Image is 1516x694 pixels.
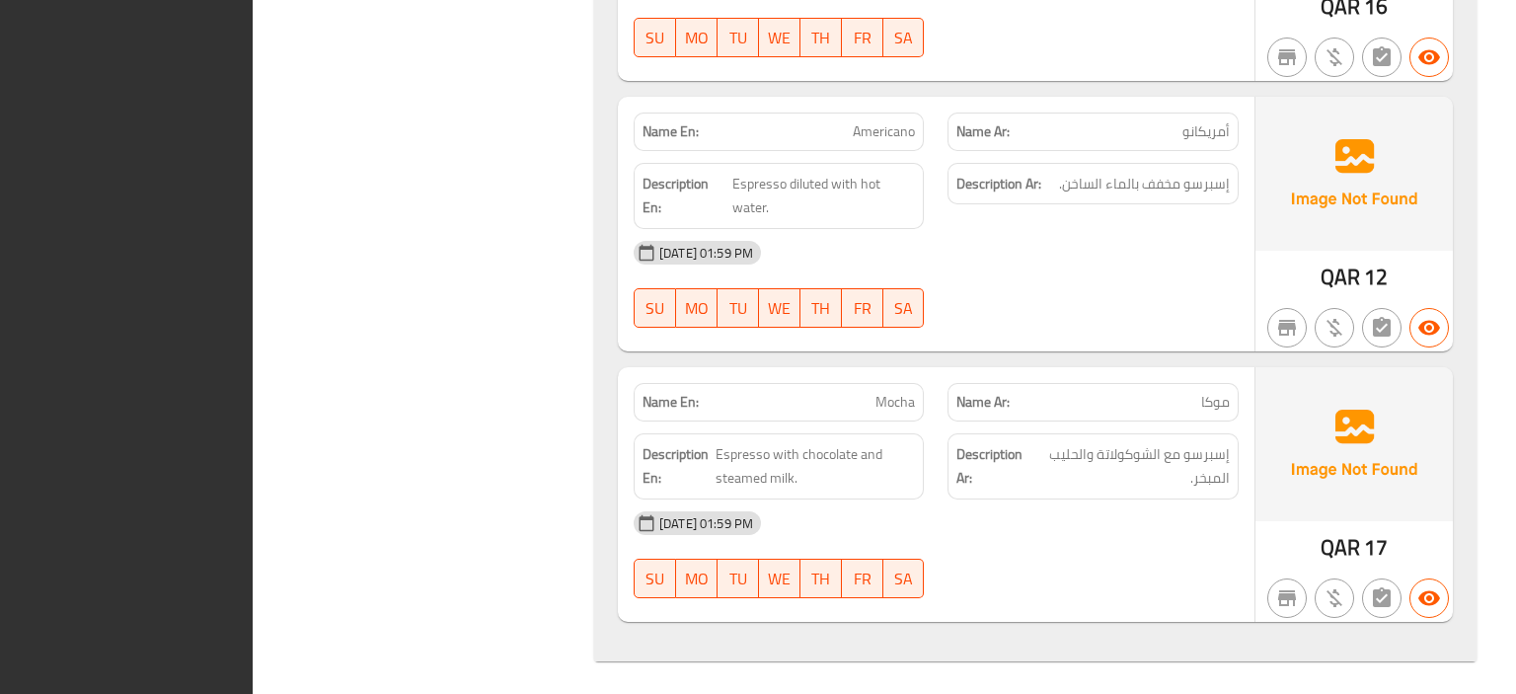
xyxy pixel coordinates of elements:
img: Ae5nvW7+0k+MAAAAAElFTkSuQmCC [1255,97,1453,251]
button: Purchased item [1315,308,1354,347]
button: FR [842,18,883,57]
span: Mocha [875,392,915,413]
button: SA [883,18,925,57]
button: MO [676,18,718,57]
span: TU [725,24,751,52]
strong: Name En: [643,392,699,413]
strong: Name Ar: [956,392,1010,413]
button: Not has choices [1362,38,1402,77]
button: TH [800,18,842,57]
strong: Description Ar: [956,442,1030,491]
span: SA [891,565,917,593]
span: Espresso with chocolate and steamed milk. [716,442,915,491]
span: Americano [853,121,915,142]
button: Not has choices [1362,308,1402,347]
span: 17 [1364,528,1388,567]
button: SA [883,559,925,598]
button: SU [634,559,676,598]
strong: Description En: [643,172,728,220]
span: إسبرسو مع الشوكولاتة والحليب المبخر. [1035,442,1230,491]
button: Not branch specific item [1267,38,1307,77]
button: SU [634,18,676,57]
button: MO [676,288,718,328]
button: SA [883,288,925,328]
button: Not branch specific item [1267,308,1307,347]
strong: Description En: [643,442,713,491]
span: موكا [1201,392,1230,413]
button: Not branch specific item [1267,578,1307,618]
span: TU [725,565,751,593]
button: Purchased item [1315,38,1354,77]
span: WE [767,565,793,593]
span: QAR [1321,258,1360,296]
span: WE [767,24,793,52]
span: إسبرسو مخفف بالماء الساخن. [1059,172,1230,196]
span: TH [808,565,834,593]
img: Ae5nvW7+0k+MAAAAAElFTkSuQmCC [1255,367,1453,521]
span: TH [808,294,834,323]
span: FR [850,565,875,593]
button: TH [800,559,842,598]
button: Not has choices [1362,578,1402,618]
span: SA [891,294,917,323]
button: SU [634,288,676,328]
span: [DATE] 01:59 PM [651,514,761,533]
span: SU [643,294,668,323]
button: TH [800,288,842,328]
span: 12 [1364,258,1388,296]
span: MO [684,294,710,323]
span: MO [684,24,710,52]
button: WE [759,288,800,328]
span: QAR [1321,528,1360,567]
button: Available [1409,308,1449,347]
strong: Description Ar: [956,172,1041,196]
button: MO [676,559,718,598]
span: Espresso diluted with hot water. [732,172,916,220]
span: SU [643,24,668,52]
span: WE [767,294,793,323]
span: SA [891,24,917,52]
button: Available [1409,578,1449,618]
button: TU [718,18,759,57]
button: FR [842,559,883,598]
span: FR [850,294,875,323]
span: أمريكانو [1182,121,1230,142]
button: WE [759,559,800,598]
button: WE [759,18,800,57]
button: FR [842,288,883,328]
span: TH [808,24,834,52]
span: TU [725,294,751,323]
button: TU [718,288,759,328]
span: SU [643,565,668,593]
button: TU [718,559,759,598]
button: Purchased item [1315,578,1354,618]
span: FR [850,24,875,52]
strong: Name Ar: [956,121,1010,142]
button: Available [1409,38,1449,77]
strong: Name En: [643,121,699,142]
span: MO [684,565,710,593]
span: [DATE] 01:59 PM [651,244,761,263]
